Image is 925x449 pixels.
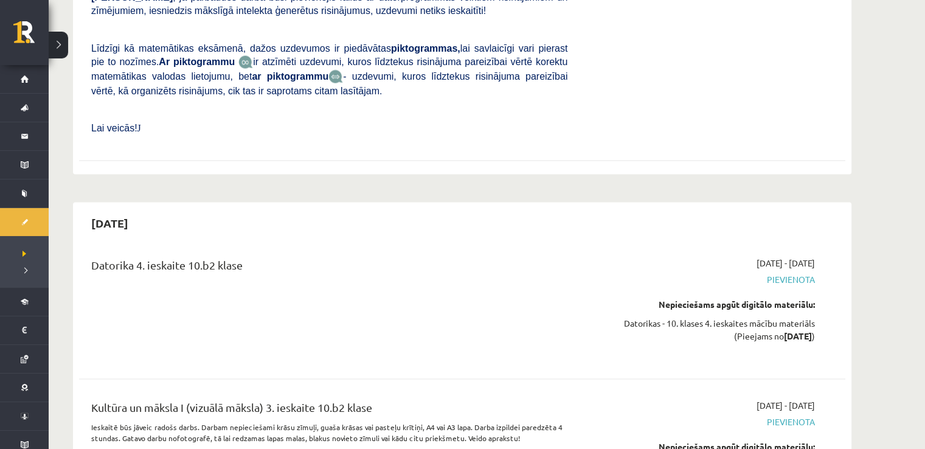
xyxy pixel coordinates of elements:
[586,273,815,286] span: Pievienota
[586,317,815,343] div: Datorikas - 10. klases 4. ieskaites mācību materiāls (Pieejams no )
[784,330,812,341] strong: [DATE]
[91,57,567,82] span: ir atzīmēti uzdevumi, kuros līdztekus risinājuma pareizībai vērtē korektu matemātikas valodas lie...
[91,123,137,133] span: Lai veicās!
[91,43,567,67] span: Līdzīgi kā matemātikas eksāmenā, dažos uzdevumos ir piedāvātas lai savlaicīgi vari pierast pie to...
[586,298,815,311] div: Nepieciešams apgūt digitālo materiālu:
[79,209,140,237] h2: [DATE]
[757,399,815,412] span: [DATE] - [DATE]
[391,43,460,54] b: piktogrammas,
[238,55,253,69] img: JfuEzvunn4EvwAAAAASUVORK5CYII=
[757,257,815,270] span: [DATE] - [DATE]
[328,70,343,84] img: wKvN42sLe3LLwAAAABJRU5ErkJggg==
[159,57,235,67] b: Ar piktogrammu
[91,422,567,444] p: Ieskaitē būs jāveic radošs darbs. Darbam nepieciešami krāsu zīmuļi, guaša krāsas vai pasteļu krīt...
[252,71,328,82] b: ar piktogrammu
[586,416,815,428] span: Pievienota
[13,21,49,52] a: Rīgas 1. Tālmācības vidusskola
[91,399,567,422] div: Kultūra un māksla I (vizuālā māksla) 3. ieskaite 10.b2 klase
[137,123,141,133] span: J
[91,257,567,279] div: Datorika 4. ieskaite 10.b2 klase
